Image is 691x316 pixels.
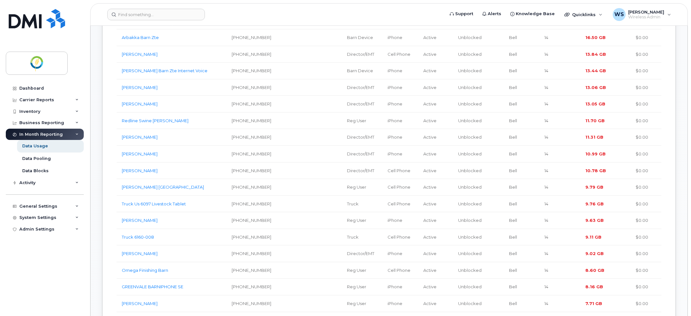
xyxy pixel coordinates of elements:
td: Cell Phone [382,179,418,196]
td: Unblocked [453,262,504,279]
td: $0.00 [630,212,661,229]
td: Active [418,179,453,196]
td: 14 [539,129,580,146]
span: 11.31 GB [585,134,603,140]
td: 14 [539,29,580,46]
span: Knowledge Base [516,11,555,17]
td: Bell [504,163,539,179]
td: $0.00 [630,146,661,163]
td: Bell [504,179,539,196]
td: [PHONE_NUMBER] [226,279,280,295]
a: [PERSON_NAME] [122,251,158,256]
td: [PHONE_NUMBER] [226,212,280,229]
td: Active [418,229,453,246]
td: Unblocked [453,146,504,163]
span: 7.71 GB [585,301,602,306]
td: Barn Device [342,29,382,46]
a: [PERSON_NAME] [122,218,158,223]
td: Active [418,196,453,212]
span: Wireless Admin [628,15,664,20]
td: Reg User [342,212,382,229]
a: [PERSON_NAME] Barn Zte Internet Voice [122,68,207,73]
span: 9.76 GB [585,201,604,206]
td: Unblocked [453,196,504,212]
span: 10.99 GB [585,151,606,156]
div: Williams, Shelly [608,8,676,21]
td: Unblocked [453,212,504,229]
td: [PHONE_NUMBER] [226,29,280,46]
td: $0.00 [630,29,661,46]
a: [PERSON_NAME] [122,101,158,106]
td: Bell [504,262,539,279]
a: Arbakka Barn Zte [122,35,159,40]
td: iPhone [382,245,418,262]
td: Active [418,63,453,79]
div: Quicklinks [560,8,607,21]
td: Reg User [342,113,382,129]
td: Bell [504,212,539,229]
td: Bell [504,196,539,212]
td: Active [418,262,453,279]
a: [PERSON_NAME] [GEOGRAPHIC_DATA] [122,184,204,190]
td: Bell [504,245,539,262]
td: 14 [539,163,580,179]
td: iPhone [382,96,418,113]
td: Bell [504,96,539,113]
td: Director/EMT [342,163,382,179]
td: [PHONE_NUMBER] [226,295,280,312]
td: Director/EMT [342,46,382,63]
a: Truck 6160-008 [122,234,154,240]
a: Omega Finishing Barn [122,268,168,273]
td: Truck [342,196,382,212]
td: Reg User [342,262,382,279]
td: [PHONE_NUMBER] [226,229,280,246]
td: Bell [504,113,539,129]
td: Bell [504,29,539,46]
td: [PHONE_NUMBER] [226,262,280,279]
td: Unblocked [453,79,504,96]
td: Active [418,295,453,312]
a: Alerts [478,7,506,20]
td: [PHONE_NUMBER] [226,113,280,129]
td: Bell [504,229,539,246]
span: 9.63 GB [585,218,604,223]
a: Support [445,7,478,20]
td: $0.00 [630,262,661,279]
td: Active [418,146,453,163]
td: Cell Phone [382,163,418,179]
td: Reg User [342,295,382,312]
td: 14 [539,279,580,295]
td: [PHONE_NUMBER] [226,196,280,212]
span: 11.70 GB [585,118,605,123]
td: [PHONE_NUMBER] [226,46,280,63]
a: Knowledge Base [506,7,559,20]
td: iPhone [382,279,418,295]
td: Director/EMT [342,79,382,96]
td: iPhone [382,212,418,229]
td: [PHONE_NUMBER] [226,179,280,196]
td: iPhone [382,63,418,79]
td: Active [418,245,453,262]
span: 16.50 GB [585,35,606,40]
span: 8.60 GB [585,268,604,273]
span: Quicklinks [572,12,596,17]
td: Unblocked [453,29,504,46]
span: 9.11 GB [585,234,601,240]
td: Unblocked [453,113,504,129]
td: Cell Phone [382,229,418,246]
td: $0.00 [630,245,661,262]
td: $0.00 [630,179,661,196]
a: [PERSON_NAME] [122,134,158,140]
td: $0.00 [630,279,661,295]
td: Unblocked [453,295,504,312]
span: 13.05 GB [585,101,605,106]
td: 14 [539,179,580,196]
td: Reg User [342,279,382,295]
span: 13.44 GB [585,68,606,73]
td: Bell [504,79,539,96]
td: 14 [539,79,580,96]
td: $0.00 [630,96,661,113]
td: Bell [504,279,539,295]
span: 8.16 GB [585,284,603,289]
td: $0.00 [630,295,661,312]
